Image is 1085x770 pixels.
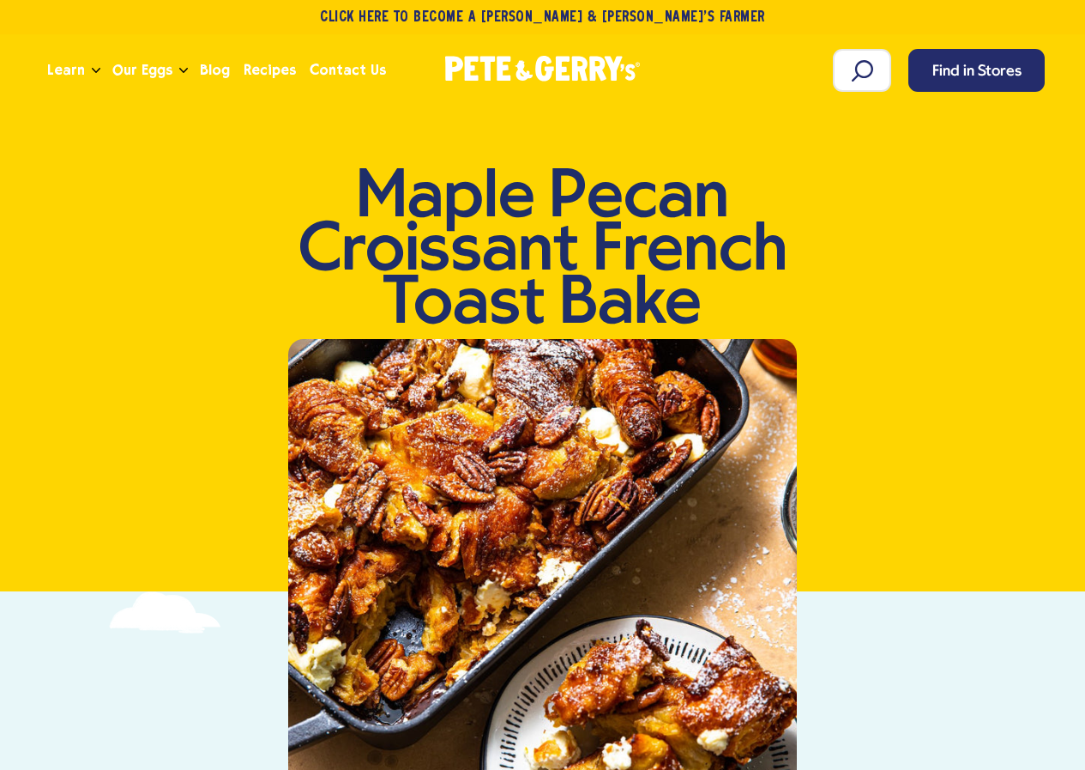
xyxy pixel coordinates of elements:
a: Recipes [237,47,303,94]
span: Recipes [244,59,296,81]
span: French [593,227,787,280]
span: Bake [559,280,702,333]
a: Blog [193,47,237,94]
span: Toast [383,280,546,333]
button: Open the dropdown menu for Learn [92,68,100,74]
a: Find in Stores [908,49,1045,92]
span: Our Eggs [112,59,172,81]
span: Croissant [298,227,579,280]
a: Contact Us [303,47,393,94]
a: Learn [40,47,92,94]
span: Learn [47,59,85,81]
span: Find in Stores [932,61,1022,84]
span: Blog [200,59,230,81]
a: Our Eggs [105,47,179,94]
span: Maple [356,173,535,227]
span: Contact Us [310,59,386,81]
input: Search [833,49,891,92]
button: Open the dropdown menu for Our Eggs [179,68,188,74]
span: Pecan [549,173,729,227]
